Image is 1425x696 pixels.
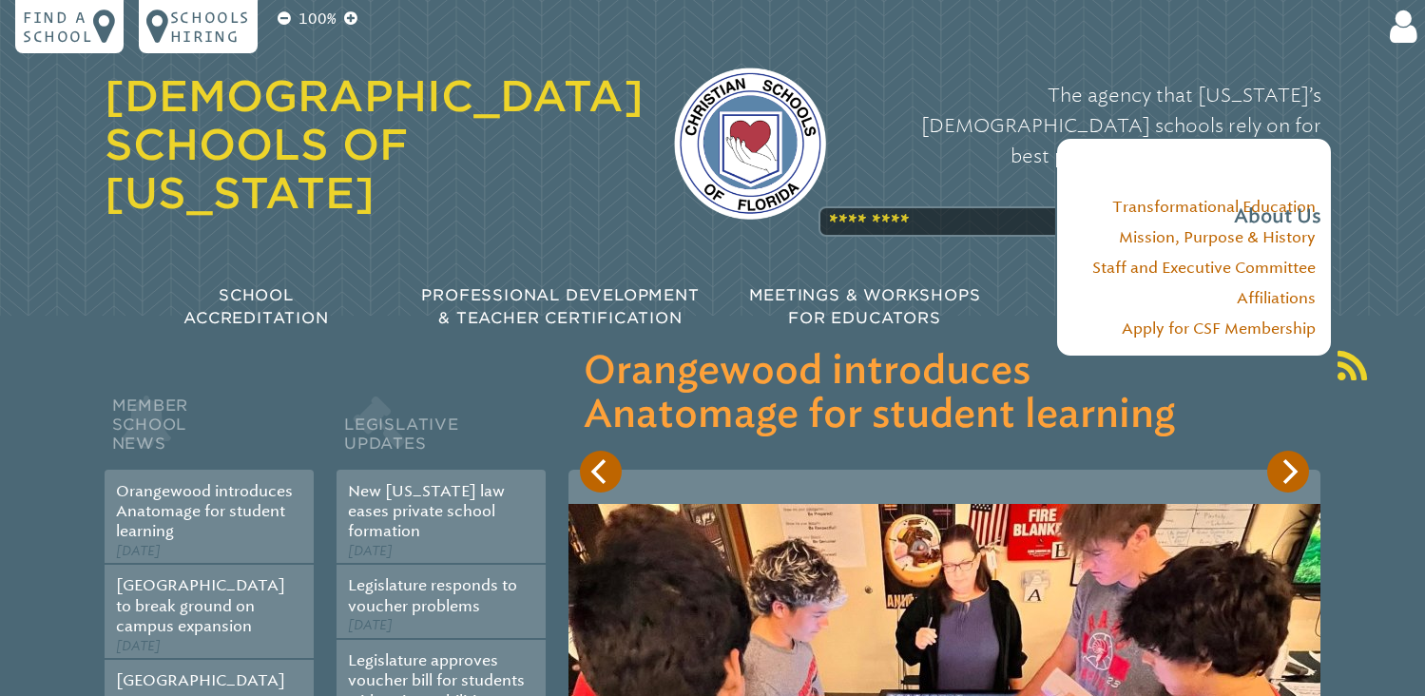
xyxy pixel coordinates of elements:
h2: Member School News [105,392,314,470]
a: [DEMOGRAPHIC_DATA] Schools of [US_STATE] [105,71,644,218]
p: Find a school [23,8,93,46]
button: Previous [580,451,622,493]
a: Apply for CSF Membership [1122,319,1316,338]
h2: Legislative Updates [337,392,546,470]
span: Meetings & Workshops for Educators [749,286,981,327]
span: [DATE] [348,617,393,633]
span: [DATE] [116,543,161,559]
span: [DATE] [116,638,161,654]
p: The agency that [US_STATE]’s [DEMOGRAPHIC_DATA] schools rely on for best practices in accreditati... [857,80,1321,232]
a: New [US_STATE] law eases private school formation [348,482,505,541]
img: csf-logo-web-colors.png [674,68,826,220]
span: About Us [1234,202,1321,232]
a: Affiliations [1237,289,1316,307]
span: School Accreditation [183,286,328,327]
span: [DATE] [348,543,393,559]
h3: Orangewood introduces Anatomage for student learning [584,350,1305,437]
span: Professional Development & Teacher Certification [421,286,699,327]
a: Legislature responds to voucher problems [348,576,517,614]
a: Staff and Executive Committee [1092,259,1316,277]
a: [GEOGRAPHIC_DATA] to break ground on campus expansion [116,576,285,635]
p: Schools Hiring [170,8,250,46]
button: Next [1267,451,1309,493]
p: 100% [295,8,340,30]
a: Orangewood introduces Anatomage for student learning [116,482,293,541]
